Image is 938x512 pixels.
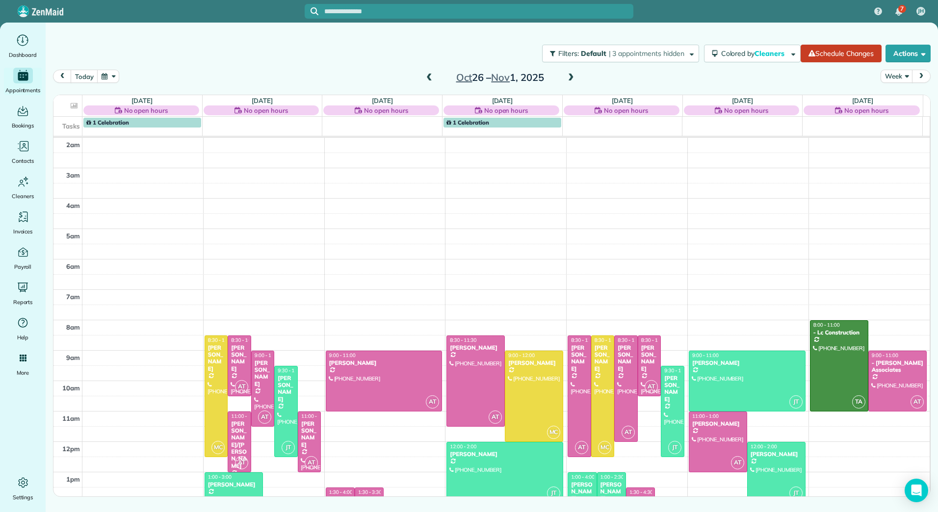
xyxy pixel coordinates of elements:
span: Oct [456,71,472,83]
span: 11:00 - 1:00 [231,413,258,419]
span: Colored by [721,49,788,58]
span: Payroll [14,262,32,272]
span: AT [489,410,502,424]
span: 9:00 - 11:00 [692,352,719,358]
span: 1:00 - 2:30 [600,474,624,480]
div: Open Intercom Messenger [905,479,928,502]
div: [PERSON_NAME]/[PERSON_NAME] [231,420,248,470]
div: [PERSON_NAME] [617,344,635,373]
span: AT [305,456,318,469]
div: [PERSON_NAME] [641,344,658,373]
span: MC [211,441,225,454]
span: Appointments [5,85,41,95]
span: 9am [66,354,80,361]
span: 9:00 - 11:30 [255,352,281,358]
span: Help [17,333,29,342]
div: [PERSON_NAME] [692,420,744,427]
span: AT [235,456,248,469]
div: [PERSON_NAME] [750,451,803,458]
button: Filters: Default | 3 appointments hidden [542,45,699,62]
div: [PERSON_NAME] [571,481,594,502]
div: [PERSON_NAME] [208,481,260,488]
span: Filters: [558,49,579,58]
span: 9:00 - 11:00 [329,352,356,358]
span: 9:00 - 12:00 [508,352,535,358]
span: JT [789,486,803,500]
span: AT [622,426,635,439]
span: 1pm [66,475,80,483]
span: 3am [66,171,80,179]
div: [PERSON_NAME] [664,375,681,403]
button: Colored byCleaners [704,45,801,62]
span: AT [235,380,248,393]
span: JH [918,7,924,15]
span: Reports [13,297,33,307]
span: AT [645,380,658,393]
span: JT [668,441,681,454]
span: 7 [900,5,904,13]
span: No open hours [124,105,168,115]
div: - [PERSON_NAME] Associates [871,359,924,374]
span: Cleaners [12,191,34,201]
span: No open hours [244,105,288,115]
a: Reports [4,280,42,307]
div: 7 unread notifications [888,1,909,23]
span: 12:00 - 2:00 [450,443,476,450]
div: [PERSON_NAME] [254,359,272,388]
span: 8:30 - 12:00 [618,337,644,343]
span: Default [581,49,607,58]
span: 1:30 - 4:00 [329,489,353,495]
button: today [71,70,98,83]
span: Invoices [13,227,33,236]
h2: 26 – 1, 2025 [439,72,561,83]
span: MC [547,426,560,439]
div: [PERSON_NAME] [594,344,612,373]
div: [PERSON_NAME] [277,375,295,403]
div: [PERSON_NAME] [508,359,560,366]
span: TA [852,395,865,409]
a: Dashboard [4,32,42,60]
span: No open hours [724,105,768,115]
span: 2am [66,141,80,149]
span: More [17,368,29,378]
a: [DATE] [252,97,273,104]
span: AT [575,441,588,454]
a: Settings [4,475,42,502]
button: next [912,70,931,83]
span: 9:00 - 11:00 [872,352,898,358]
button: Week [881,70,912,83]
a: [DATE] [852,97,873,104]
span: 11:00 - 1:00 [692,413,719,419]
a: [DATE] [492,97,513,104]
span: AT [911,395,924,409]
span: Nov [491,71,510,83]
a: [DATE] [372,97,393,104]
a: Schedule Changes [801,45,882,62]
div: [PERSON_NAME] [692,359,803,366]
span: MC [598,441,611,454]
svg: Focus search [311,7,318,15]
a: Appointments [4,68,42,95]
span: 9:30 - 12:30 [278,367,304,374]
a: Cleaners [4,174,42,201]
a: Filters: Default | 3 appointments hidden [537,45,699,62]
div: [PERSON_NAME] [571,344,588,373]
div: [PERSON_NAME] [449,344,502,351]
div: [PERSON_NAME] [231,344,248,373]
span: 8:30 - 10:30 [641,337,668,343]
span: JT [282,441,295,454]
button: Focus search [305,7,318,15]
span: Cleaners [755,49,786,58]
span: No open hours [484,105,528,115]
span: 1:30 - 3:30 [358,489,382,495]
a: Help [4,315,42,342]
span: 5am [66,232,80,240]
a: Bookings [4,103,42,130]
span: Bookings [12,121,34,130]
span: 8:30 - 10:30 [231,337,258,343]
span: | 3 appointments hidden [609,49,684,58]
span: 4am [66,202,80,209]
span: 11am [62,414,80,422]
span: AT [731,456,744,469]
a: [DATE] [732,97,753,104]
